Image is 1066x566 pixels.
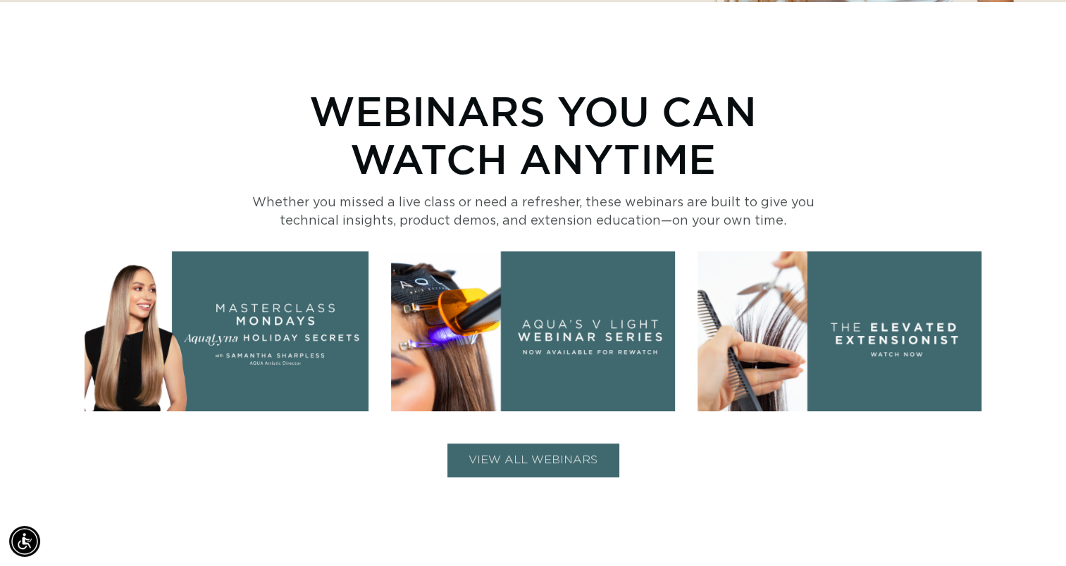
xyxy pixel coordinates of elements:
p: Whether you missed a live class or need a refresher, these webinars are built to give you technic... [252,194,815,230]
h2: Webinars You Can Watch Anytime [252,87,815,182]
button: VIEW ALL WEBINARS [447,444,619,477]
iframe: Chat Widget [996,498,1066,566]
div: Accessibility Menu [9,526,40,557]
